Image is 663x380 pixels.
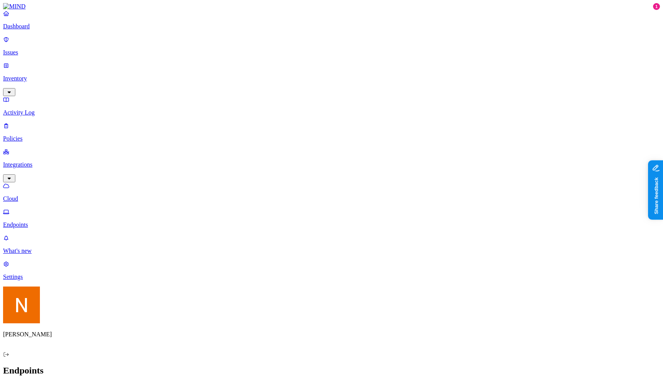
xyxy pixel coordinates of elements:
p: Integrations [3,161,660,168]
p: Dashboard [3,23,660,30]
img: Nitai Mishary [3,287,40,323]
p: Issues [3,49,660,56]
a: Issues [3,36,660,56]
a: What's new [3,234,660,254]
img: MIND [3,3,26,10]
p: Endpoints [3,221,660,228]
p: Activity Log [3,109,660,116]
h2: Endpoints [3,365,660,376]
p: What's new [3,247,660,254]
a: Settings [3,260,660,280]
p: Inventory [3,75,660,82]
p: Policies [3,135,660,142]
p: [PERSON_NAME] [3,331,660,338]
a: Integrations [3,148,660,181]
div: 1 [653,3,660,10]
a: Endpoints [3,208,660,228]
a: Inventory [3,62,660,95]
a: Dashboard [3,10,660,30]
p: Settings [3,274,660,280]
a: Policies [3,122,660,142]
a: Activity Log [3,96,660,116]
p: Cloud [3,195,660,202]
a: MIND [3,3,660,10]
a: Cloud [3,182,660,202]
